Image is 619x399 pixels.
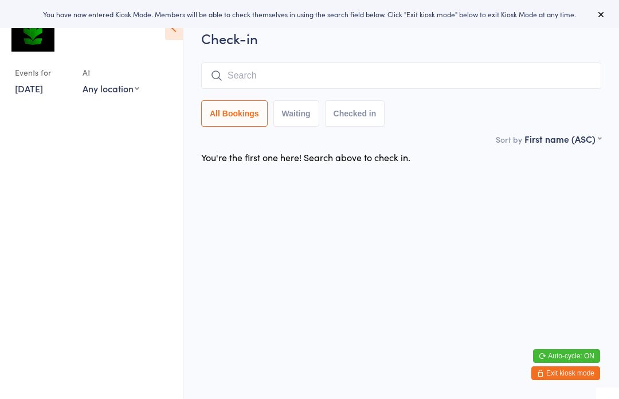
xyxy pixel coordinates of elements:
h2: Check-in [201,29,601,48]
img: Krav Maga Defence Institute [11,9,54,52]
button: Waiting [273,100,319,127]
div: At [83,63,139,82]
div: You're the first one here! Search above to check in. [201,151,410,163]
div: You have now entered Kiosk Mode. Members will be able to check themselves in using the search fie... [18,9,601,19]
div: Events for [15,63,71,82]
input: Search [201,62,601,89]
a: [DATE] [15,82,43,95]
button: All Bookings [201,100,268,127]
button: Checked in [325,100,385,127]
label: Sort by [496,134,522,145]
div: Any location [83,82,139,95]
button: Exit kiosk mode [531,366,600,380]
button: Auto-cycle: ON [533,349,600,363]
div: First name (ASC) [524,132,601,145]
